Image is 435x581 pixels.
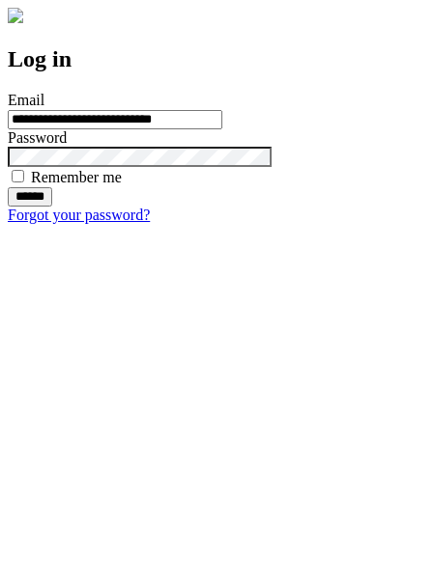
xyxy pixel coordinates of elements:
[8,8,23,23] img: logo-4e3dc11c47720685a147b03b5a06dd966a58ff35d612b21f08c02c0306f2b779.png
[8,129,67,146] label: Password
[31,169,122,185] label: Remember me
[8,92,44,108] label: Email
[8,46,427,72] h2: Log in
[8,207,150,223] a: Forgot your password?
